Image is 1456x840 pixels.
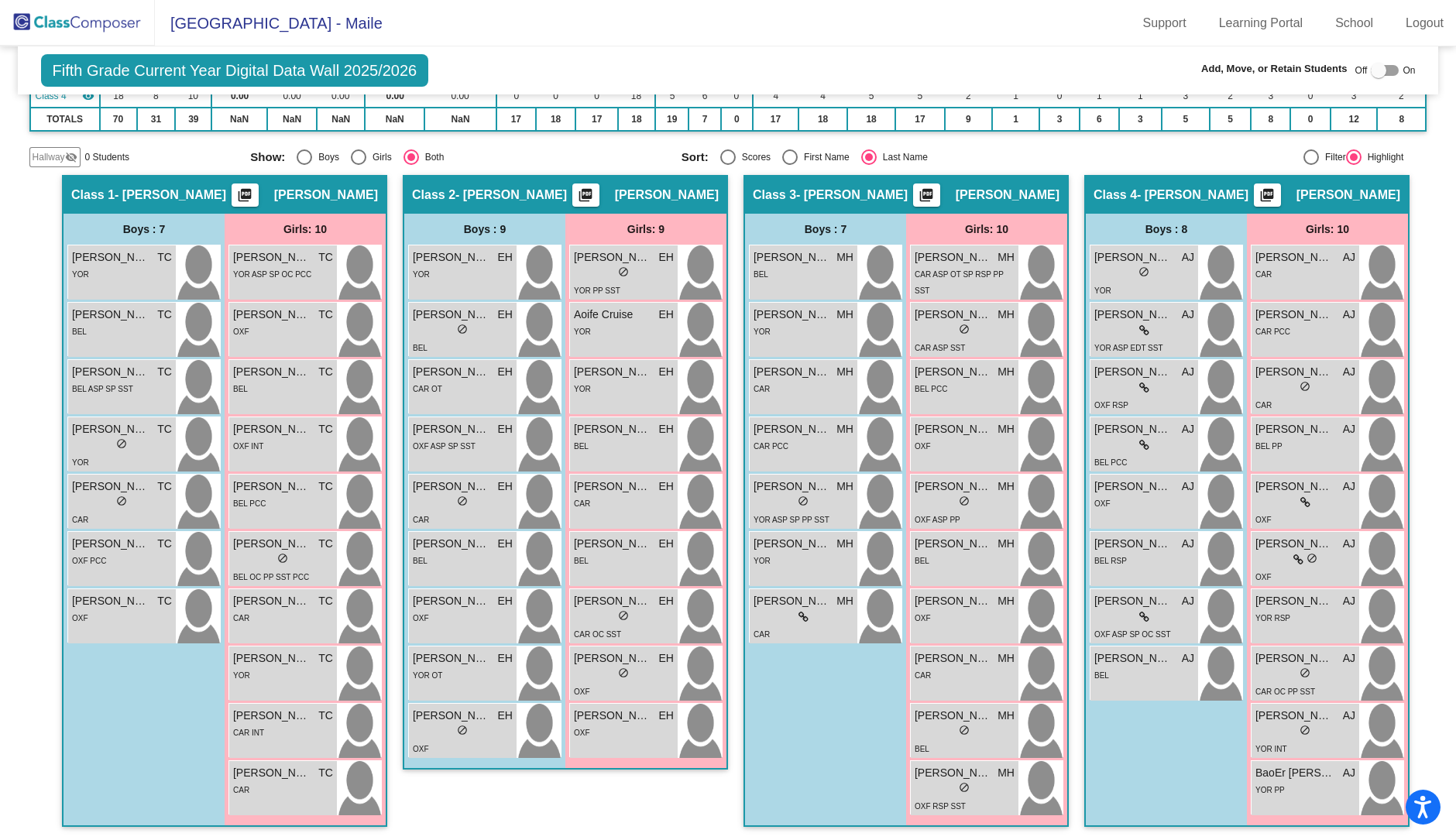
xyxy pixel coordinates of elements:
[796,187,908,203] span: - [PERSON_NAME]
[1207,11,1316,36] a: Learning Portal
[915,385,947,393] span: BEL PCC
[157,307,172,323] span: TC
[455,187,567,203] span: - [PERSON_NAME]
[915,536,992,552] span: [PERSON_NAME]
[998,478,1015,495] span: MH
[1138,266,1149,277] span: do_not_disturb_alt
[836,421,853,437] span: MH
[618,266,629,277] span: do_not_disturb_alt
[1094,187,1137,203] span: Class 4
[915,442,931,451] span: OXF
[998,307,1015,323] span: MH
[413,364,490,380] span: [PERSON_NAME]
[496,108,536,131] td: 17
[72,421,149,437] span: [PERSON_NAME]
[913,183,940,207] button: Print Students Details
[233,593,311,609] span: [PERSON_NAME]
[72,516,88,524] span: CAR
[906,214,1067,245] div: Girls: 10
[72,385,133,393] span: BEL ASP SP SST
[157,593,172,609] span: TC
[1247,214,1408,245] div: Girls: 10
[1251,108,1290,131] td: 8
[682,149,1101,165] mat-radio-group: Select an option
[100,84,137,108] td: 18
[798,84,847,108] td: 4
[753,108,798,131] td: 17
[233,421,311,437] span: [PERSON_NAME]
[1300,381,1310,392] span: do_not_disturb_alt
[745,214,906,245] div: Boys : 7
[1290,84,1331,108] td: 0
[536,84,576,108] td: 0
[754,270,768,279] span: BEL
[366,150,392,164] div: Girls
[798,108,847,131] td: 18
[574,499,590,508] span: CAR
[250,150,285,164] span: Show:
[157,421,172,437] span: TC
[655,108,689,131] td: 19
[998,421,1015,437] span: MH
[157,249,172,266] span: TC
[659,249,674,266] span: EH
[413,614,429,622] span: OXF
[915,421,992,437] span: [PERSON_NAME]
[998,249,1015,266] span: MH
[1343,364,1355,380] span: AJ
[998,364,1015,380] span: MH
[1094,307,1172,323] span: [PERSON_NAME] [PERSON_NAME]
[1255,573,1272,581] span: OXF
[424,108,496,131] td: NaN
[233,442,263,451] span: OXF INT
[211,108,266,131] td: NaN
[64,214,225,245] div: Boys : 7
[1162,108,1210,131] td: 5
[754,249,831,266] span: [PERSON_NAME]
[798,150,850,164] div: First Name
[1254,183,1281,207] button: Print Students Details
[1131,11,1199,36] a: Support
[1255,614,1290,622] span: YOR RSP
[915,516,960,524] span: OXF ASP PP
[1377,84,1426,108] td: 2
[137,84,176,108] td: 8
[72,557,106,565] span: OXF PCC
[736,150,771,164] div: Scores
[250,149,669,165] mat-radio-group: Select an option
[574,286,620,295] span: YOR PP SST
[572,183,599,207] button: Print Students Details
[157,536,172,552] span: TC
[267,108,318,131] td: NaN
[318,536,333,552] span: TC
[1119,84,1162,108] td: 1
[754,516,829,524] span: YOR ASP SP PP SST
[1296,187,1400,203] span: [PERSON_NAME]
[116,438,127,449] span: do_not_disturb_alt
[992,84,1039,108] td: 1
[318,650,333,667] span: TC
[235,187,254,209] mat-icon: picture_as_pdf
[233,385,248,393] span: BEL
[721,84,753,108] td: 0
[317,84,365,108] td: 0.00
[1086,214,1247,245] div: Boys : 8
[659,307,674,323] span: EH
[1137,187,1248,203] span: - [PERSON_NAME]
[41,54,429,87] span: Fifth Grade Current Year Digital Data Wall 2025/2026
[33,150,65,164] span: Hallway
[1343,307,1355,323] span: AJ
[1255,364,1333,380] span: [PERSON_NAME]
[1343,249,1355,266] span: AJ
[312,150,339,164] div: Boys
[574,478,651,495] span: [PERSON_NAME]
[1094,593,1172,609] span: [PERSON_NAME]
[618,108,655,131] td: 18
[1251,84,1290,108] td: 3
[233,536,311,552] span: [PERSON_NAME]
[1182,307,1194,323] span: AJ
[574,593,651,609] span: [PERSON_NAME]
[498,593,513,609] span: EH
[1343,421,1355,437] span: AJ
[1094,249,1172,266] span: [PERSON_NAME]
